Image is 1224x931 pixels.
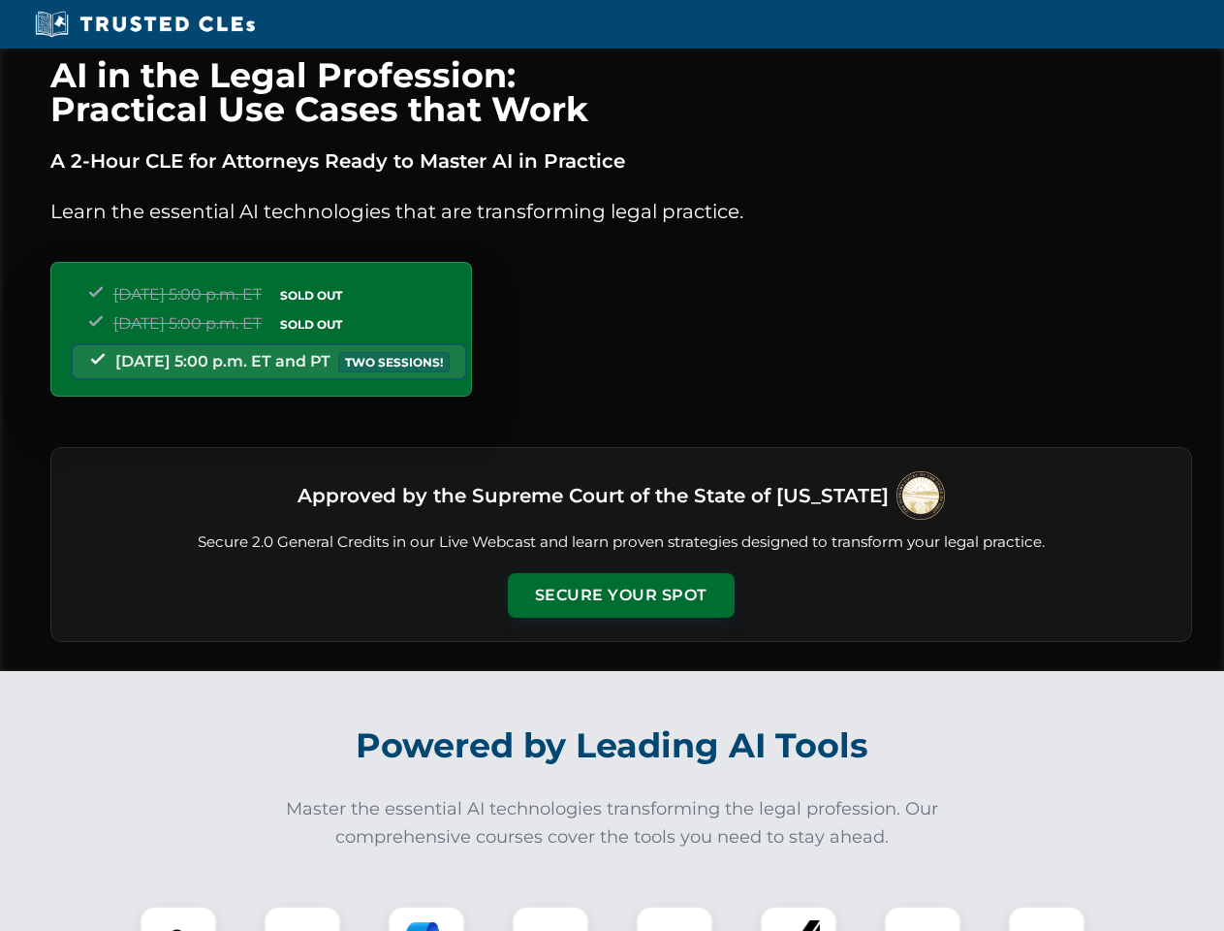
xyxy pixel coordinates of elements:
[50,145,1192,177] p: A 2-Hour CLE for Attorneys Ready to Master AI in Practice
[896,471,945,520] img: Supreme Court of Ohio
[273,795,952,851] p: Master the essential AI technologies transforming the legal profession. Our comprehensive courses...
[75,531,1168,554] p: Secure 2.0 General Credits in our Live Webcast and learn proven strategies designed to transform ...
[29,10,261,39] img: Trusted CLEs
[50,196,1192,227] p: Learn the essential AI technologies that are transforming legal practice.
[298,478,889,513] h3: Approved by the Supreme Court of the State of [US_STATE]
[508,573,735,618] button: Secure Your Spot
[273,285,349,305] span: SOLD OUT
[113,285,262,304] span: [DATE] 5:00 p.m. ET
[50,58,1192,126] h1: AI in the Legal Profession: Practical Use Cases that Work
[113,314,262,333] span: [DATE] 5:00 p.m. ET
[273,314,349,335] span: SOLD OUT
[76,712,1149,780] h2: Powered by Leading AI Tools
